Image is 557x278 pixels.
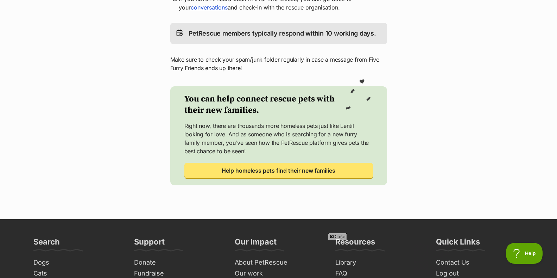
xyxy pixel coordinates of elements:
[506,243,543,264] iframe: Help Scout Beacon - Open
[108,243,449,274] iframe: Advertisement
[184,93,345,116] h2: You can help connect rescue pets with their new families.
[189,29,376,38] p: PetRescue members typically respond within 10 working days.
[335,237,375,251] h3: Resources
[33,237,60,251] h3: Search
[235,237,277,251] h3: Our Impact
[191,4,228,11] a: conversations
[184,122,373,155] p: Right now, there are thousands more homeless pets just like Lentil looking for love. And as someo...
[134,237,165,251] h3: Support
[170,55,387,72] p: Make sure to check your spam/junk folder regularly in case a message from Five Furry Friends ends...
[31,257,124,268] a: Dogs
[328,233,347,240] span: Close
[436,237,480,251] h3: Quick Links
[184,163,373,178] a: Help homeless pets find their new families
[222,166,335,175] span: Help homeless pets find their new families
[433,257,527,268] a: Contact Us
